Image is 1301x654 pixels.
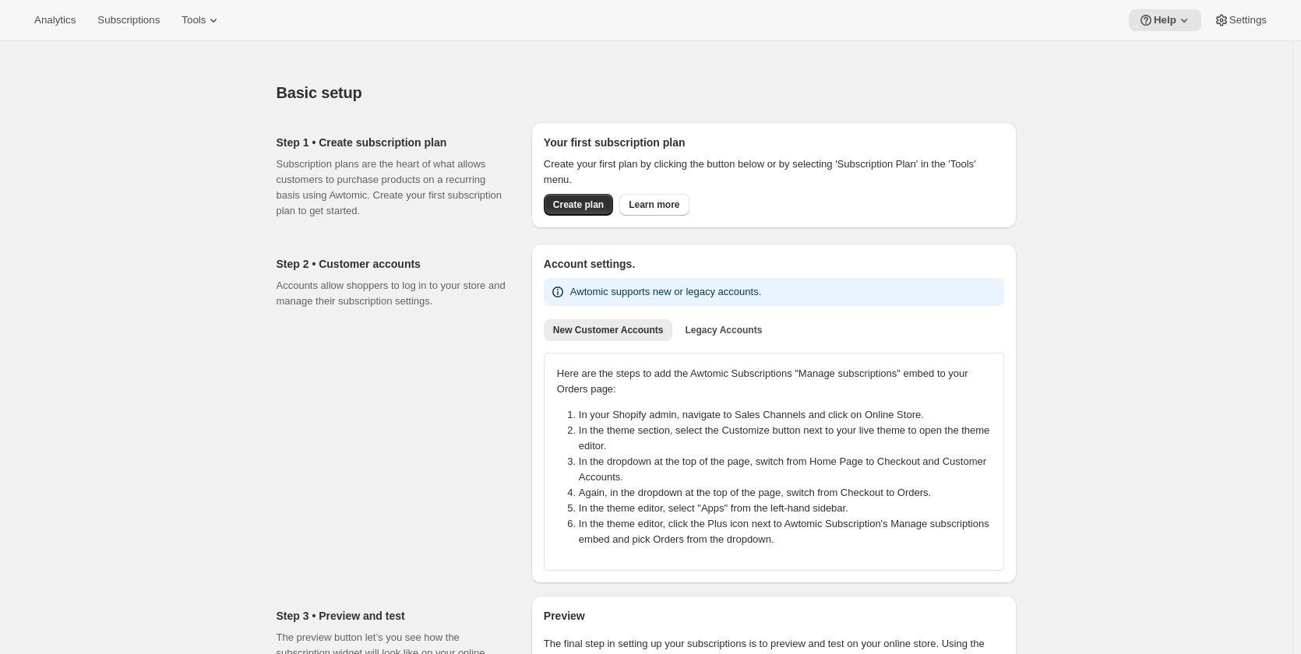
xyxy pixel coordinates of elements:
a: Learn more [619,194,689,216]
span: New Customer Accounts [553,324,664,336]
span: Learn more [629,199,679,211]
button: Tools [172,9,231,31]
li: In the theme section, select the Customize button next to your live theme to open the theme editor. [579,423,1000,454]
span: Subscriptions [97,14,160,26]
h2: Preview [544,608,1004,624]
h2: Step 3 • Preview and test [277,608,506,624]
li: In the theme editor, select "Apps" from the left-hand sidebar. [579,501,1000,516]
li: Again, in the dropdown at the top of the page, switch from Checkout to Orders. [579,485,1000,501]
h2: Step 1 • Create subscription plan [277,135,506,150]
button: Analytics [25,9,85,31]
button: Settings [1204,9,1276,31]
h2: Account settings. [544,256,1004,272]
button: New Customer Accounts [544,319,673,341]
button: Legacy Accounts [675,319,771,341]
li: In the dropdown at the top of the page, switch from Home Page to Checkout and Customer Accounts. [579,454,1000,485]
p: Create your first plan by clicking the button below or by selecting 'Subscription Plan' in the 'T... [544,156,1004,188]
button: Create plan [544,194,613,216]
h2: Step 2 • Customer accounts [277,256,506,272]
span: Basic setup [277,84,362,101]
li: In your Shopify admin, navigate to Sales Channels and click on Online Store. [579,407,1000,423]
p: Here are the steps to add the Awtomic Subscriptions "Manage subscriptions" embed to your Orders p... [557,366,991,397]
p: Awtomic supports new or legacy accounts. [570,284,761,300]
p: Subscription plans are the heart of what allows customers to purchase products on a recurring bas... [277,156,506,219]
span: Help [1154,14,1176,26]
button: Help [1129,9,1201,31]
li: In the theme editor, click the Plus icon next to Awtomic Subscription's Manage subscriptions embe... [579,516,1000,547]
span: Create plan [553,199,604,211]
button: Subscriptions [88,9,169,31]
span: Settings [1229,14,1267,26]
p: Accounts allow shoppers to log in to your store and manage their subscription settings. [277,278,506,309]
span: Tools [182,14,206,26]
span: Legacy Accounts [685,324,762,336]
h2: Your first subscription plan [544,135,1004,150]
span: Analytics [34,14,76,26]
